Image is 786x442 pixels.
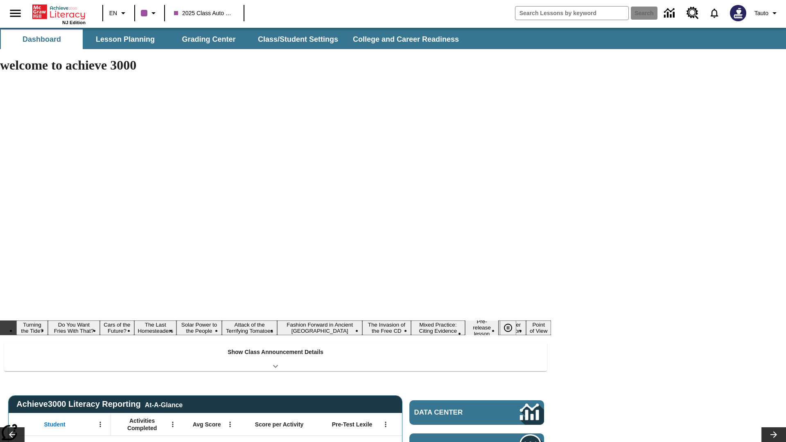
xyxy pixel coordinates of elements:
button: Open Menu [94,418,106,431]
input: search field [515,7,628,20]
img: Avatar [730,5,746,21]
span: Data Center [414,408,492,417]
div: Pause [500,320,524,335]
button: Lesson carousel, Next [761,427,786,442]
span: 2025 Class Auto Grade 13 [174,9,235,18]
button: Open Menu [167,418,179,431]
span: Student [44,421,65,428]
button: Slide 8 The Invasion of the Free CD [362,320,411,335]
a: Data Center [409,400,544,425]
button: Slide 10 Pre-release lesson [465,317,499,338]
button: Slide 9 Mixed Practice: Citing Evidence [411,320,465,335]
a: Notifications [704,2,725,24]
div: At-A-Glance [145,400,183,409]
span: Achieve3000 Literacy Reporting [16,399,183,409]
button: Slide 2 Do You Want Fries With That? [48,320,99,335]
span: Score per Activity [255,421,304,428]
a: Resource Center, Will open in new tab [682,2,704,24]
span: Pre-Test Lexile [332,421,373,428]
button: Pause [500,320,516,335]
button: Class color is purple. Change class color [138,6,162,20]
button: Slide 7 Fashion Forward in Ancient Rome [277,320,362,335]
span: EN [109,9,117,18]
button: Slide 12 Point of View [526,320,551,335]
a: Data Center [659,2,682,25]
button: Slide 5 Solar Power to the People [176,320,222,335]
button: Dashboard [1,29,83,49]
button: College and Career Readiness [346,29,465,49]
div: Show Class Announcement Details [4,343,547,371]
button: Class/Student Settings [251,29,345,49]
button: Slide 6 Attack of the Terrifying Tomatoes [222,320,277,335]
button: Slide 3 Cars of the Future? [100,320,135,335]
span: NJ Edition [62,20,86,25]
span: Tauto [754,9,768,18]
button: Select a new avatar [725,2,751,24]
span: Activities Completed [115,417,169,432]
button: Slide 1 Turning the Tide? [16,320,48,335]
button: Profile/Settings [751,6,783,20]
a: Home [32,4,86,20]
button: Open Menu [224,418,236,431]
p: Show Class Announcement Details [228,348,323,356]
button: Slide 11 Career Lesson [499,320,526,335]
div: Home [32,3,86,25]
button: Language: EN, Select a language [106,6,132,20]
span: Avg Score [193,421,221,428]
button: Open Menu [379,418,392,431]
button: Lesson Planning [84,29,166,49]
button: Slide 4 The Last Homesteaders [134,320,176,335]
button: Grading Center [168,29,250,49]
button: Open side menu [3,1,27,25]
